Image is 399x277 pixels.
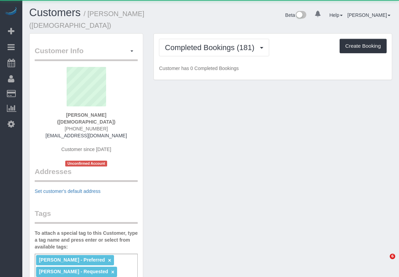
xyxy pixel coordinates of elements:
[376,254,392,270] iframe: Intercom live chat
[108,257,111,263] a: ×
[57,112,115,125] strong: [PERSON_NAME] ([DEMOGRAPHIC_DATA])
[165,43,258,52] span: Completed Bookings (181)
[65,161,107,166] span: Unconfirmed Account
[390,254,395,259] span: 6
[35,230,138,250] label: To attach a special tag to this Customer, type a tag name and press enter or select from availabl...
[35,46,138,61] legend: Customer Info
[29,10,144,29] small: / [PERSON_NAME] ([DEMOGRAPHIC_DATA])
[340,39,387,53] button: Create Booking
[347,12,390,18] a: [PERSON_NAME]
[29,7,81,19] a: Customers
[65,126,108,131] span: [PHONE_NUMBER]‬
[35,208,138,224] legend: Tags
[39,257,105,263] span: [PERSON_NAME] - Preferred
[39,269,108,274] span: [PERSON_NAME] - Requested
[61,147,111,152] span: Customer since [DATE]
[111,269,114,275] a: ×
[285,12,307,18] a: Beta
[46,133,127,138] a: [EMAIL_ADDRESS][DOMAIN_NAME]
[159,65,387,72] p: Customer has 0 Completed Bookings
[4,7,18,16] img: Automaid Logo
[329,12,343,18] a: Help
[295,11,306,20] img: New interface
[159,39,269,56] button: Completed Bookings (181)
[35,188,101,194] a: Set customer's default address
